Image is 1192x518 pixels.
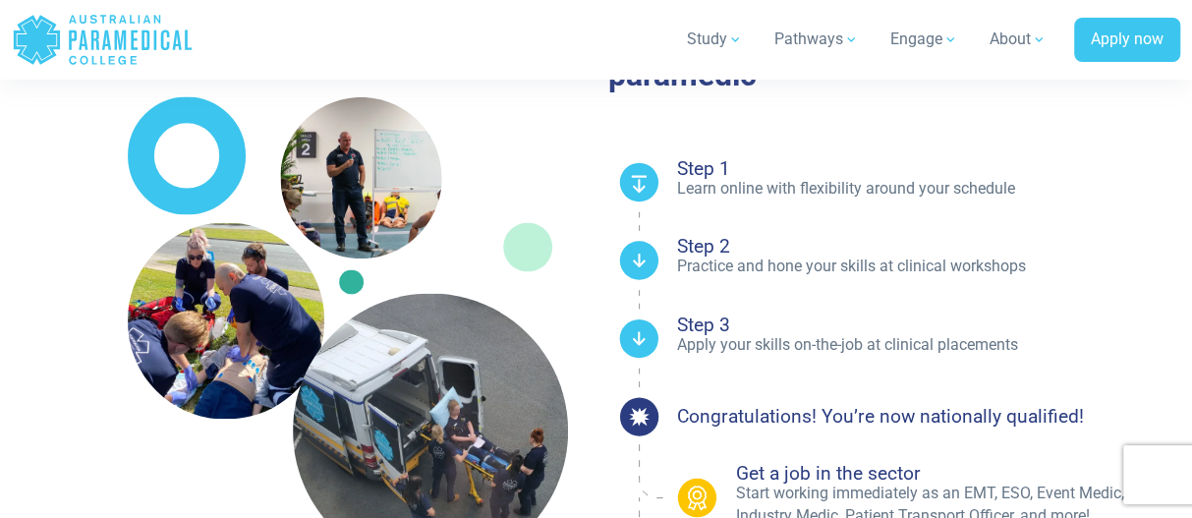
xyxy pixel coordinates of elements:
[677,178,1181,200] p: Learn online with flexibility around your schedule
[677,159,1181,178] h4: Step 1
[879,12,970,67] a: Engage
[1074,18,1180,63] a: Apply now
[675,12,755,67] a: Study
[763,12,871,67] a: Pathways
[736,463,1181,482] h4: Get a job in the sector
[12,8,194,72] a: Australian Paramedical College
[677,406,1084,425] h4: Congratulations! You’re now nationally qualified!
[677,256,1181,277] p: Practice and hone your skills at clinical workshops
[677,333,1181,355] p: Apply your skills on-the-job at clinical placements
[677,315,1181,333] h4: Step 3
[978,12,1058,67] a: About
[677,237,1181,256] h4: Step 2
